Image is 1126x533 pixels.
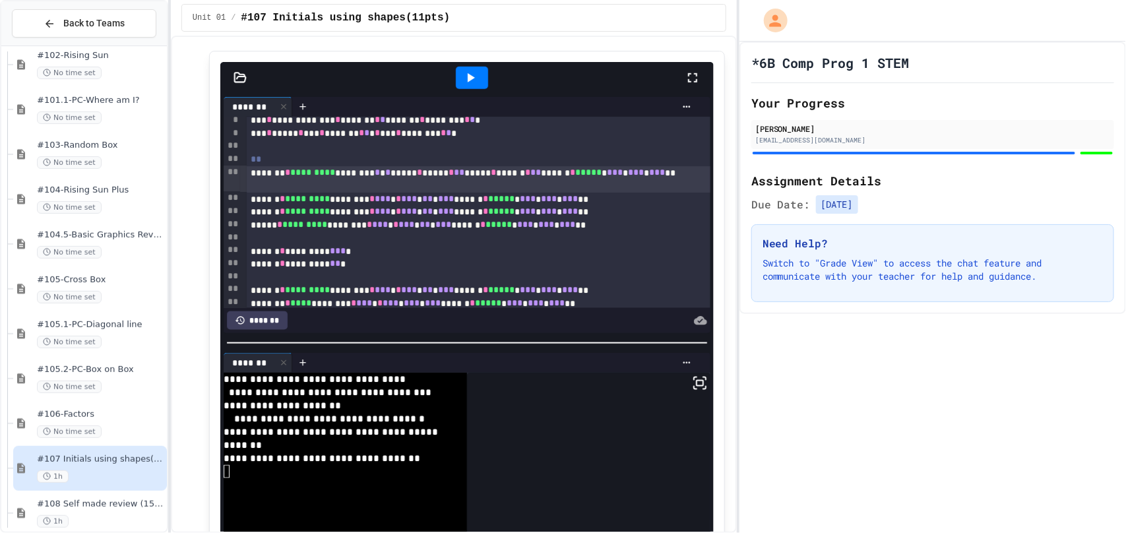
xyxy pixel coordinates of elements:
span: #101.1-PC-Where am I? [37,95,164,106]
h3: Need Help? [763,235,1103,251]
span: #103-Random Box [37,140,164,151]
span: Due Date: [751,197,811,212]
span: #108 Self made review (15pts) [37,499,164,510]
span: #104.5-Basic Graphics Review [37,230,164,241]
div: [EMAIL_ADDRESS][DOMAIN_NAME] [755,135,1110,145]
span: #105-Cross Box [37,274,164,286]
span: / [231,13,235,23]
span: Unit 01 [193,13,226,23]
span: 1h [37,470,69,483]
span: No time set [37,381,102,393]
span: #105.1-PC-Diagonal line [37,319,164,330]
span: 1h [37,515,69,528]
div: My Account [750,5,791,36]
span: No time set [37,246,102,259]
button: Back to Teams [12,9,156,38]
span: No time set [37,336,102,348]
span: No time set [37,425,102,438]
span: #102-Rising Sun [37,50,164,61]
span: #106-Factors [37,409,164,420]
p: Switch to "Grade View" to access the chat feature and communicate with your teacher for help and ... [763,257,1103,283]
h1: *6B Comp Prog 1 STEM [751,53,910,72]
h2: Assignment Details [751,172,1114,190]
span: Back to Teams [63,16,125,30]
span: [DATE] [816,195,858,214]
span: #104-Rising Sun Plus [37,185,164,196]
span: #105.2-PC-Box on Box [37,364,164,375]
span: No time set [37,156,102,169]
span: No time set [37,201,102,214]
span: #107 Initials using shapes(11pts) [37,454,164,465]
span: No time set [37,67,102,79]
div: [PERSON_NAME] [755,123,1110,135]
span: #107 Initials using shapes(11pts) [241,10,450,26]
span: No time set [37,111,102,124]
h2: Your Progress [751,94,1114,112]
span: No time set [37,291,102,303]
